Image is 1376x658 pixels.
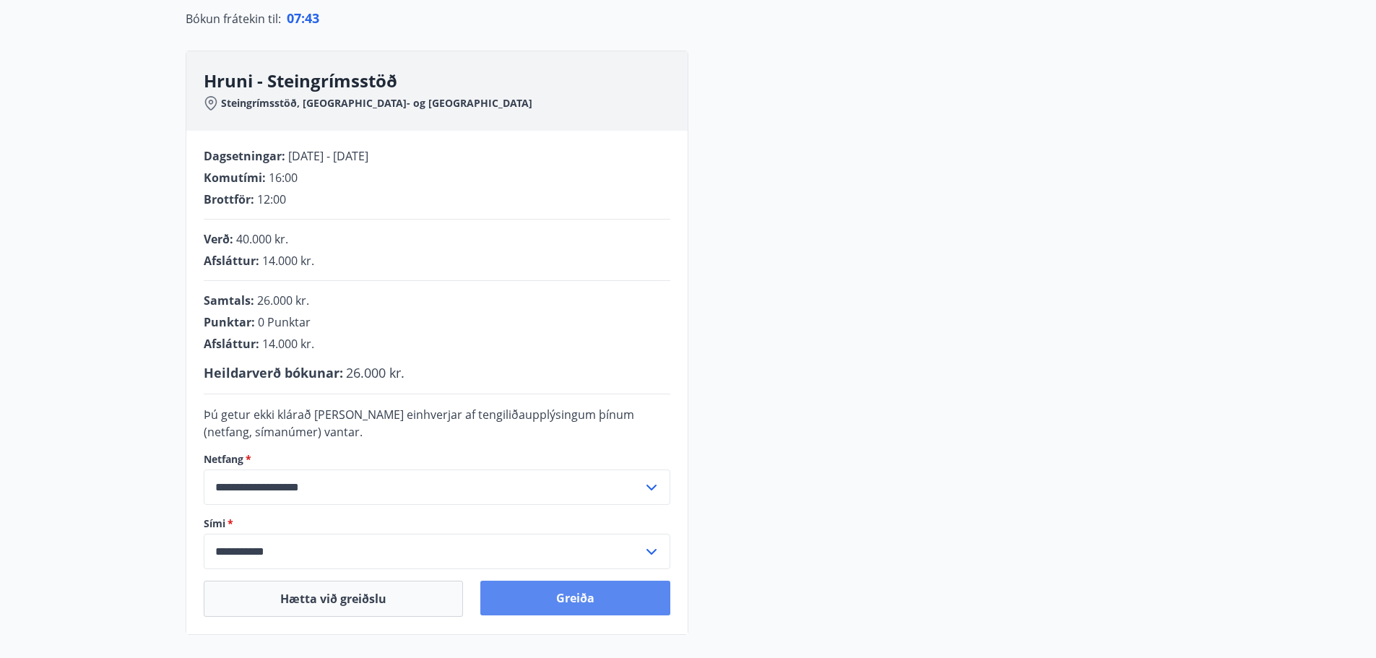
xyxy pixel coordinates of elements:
[204,191,254,207] span: Brottför :
[257,293,309,308] span: 26.000 kr.
[204,516,670,531] label: Sími
[262,336,314,352] span: 14.000 kr.
[204,170,266,186] span: Komutími :
[186,10,281,27] span: Bókun frátekin til :
[257,191,286,207] span: 12:00
[346,364,404,381] span: 26.000 kr.
[204,314,255,330] span: Punktar :
[258,314,311,330] span: 0 Punktar
[204,581,463,617] button: Hætta við greiðslu
[287,9,305,27] span: 07 :
[204,231,233,247] span: Verð :
[204,336,259,352] span: Afsláttur :
[204,364,343,381] span: Heildarverð bókunar :
[204,69,688,93] h3: Hruni - Steingrímsstöð
[204,293,254,308] span: Samtals :
[204,148,285,164] span: Dagsetningar :
[305,9,319,27] span: 43
[236,231,288,247] span: 40.000 kr.
[204,253,259,269] span: Afsláttur :
[262,253,314,269] span: 14.000 kr.
[204,452,670,467] label: Netfang
[221,96,532,111] span: Steingrímsstöð, [GEOGRAPHIC_DATA]- og [GEOGRAPHIC_DATA]
[269,170,298,186] span: 16:00
[480,581,670,615] button: Greiða
[288,148,368,164] span: [DATE] - [DATE]
[204,407,634,440] span: Þú getur ekki klárað [PERSON_NAME] einhverjar af tengiliðaupplýsingum þínum (netfang, símanúmer) ...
